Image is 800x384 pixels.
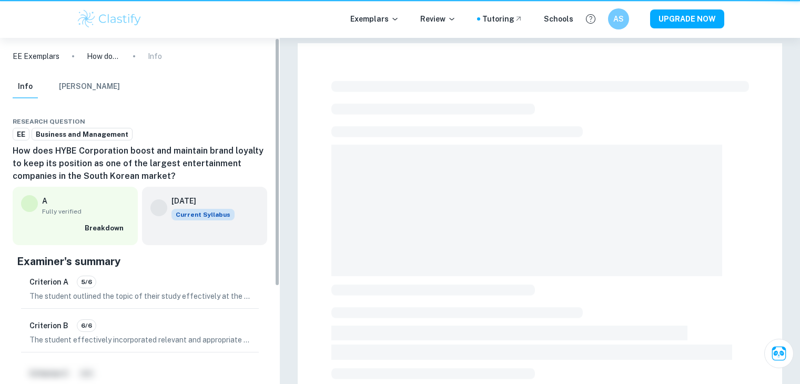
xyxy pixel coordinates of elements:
button: Breakdown [82,220,129,236]
button: AS [608,8,629,29]
a: EE [13,128,29,141]
p: The student outlined the topic of their study effectively at the beginning of the essay, clearly ... [29,290,250,302]
img: Clastify logo [76,8,143,29]
p: Info [148,50,162,62]
h6: AS [612,13,624,25]
span: Research question [13,117,85,126]
h6: Criterion A [29,276,68,288]
a: Business and Management [32,128,133,141]
span: EE [13,129,29,140]
button: Help and Feedback [582,10,600,28]
span: Business and Management [32,129,132,140]
span: 6/6 [77,321,96,330]
a: EE Exemplars [13,50,59,62]
p: How does HYBE Corporation boost and maintain brand loyalty to keep its position as one of the lar... [87,50,120,62]
p: A [42,195,47,207]
div: This exemplar is based on the current syllabus. Feel free to refer to it for inspiration/ideas wh... [171,209,235,220]
button: Info [13,75,38,98]
div: Bookmark [248,115,257,128]
a: Schools [544,13,573,25]
div: Share [227,115,236,128]
h5: Examiner's summary [17,254,263,269]
h6: How does HYBE Corporation boost and maintain brand loyalty to keep its position as one of the lar... [13,145,267,183]
p: Review [420,13,456,25]
button: [PERSON_NAME] [59,75,120,98]
p: Exemplars [350,13,399,25]
p: The student effectively incorporated relevant and appropriate source material throughout the essa... [29,334,250,346]
button: Ask Clai [764,339,794,368]
span: 5/6 [77,277,96,287]
button: UPGRADE NOW [650,9,724,28]
span: Current Syllabus [171,209,235,220]
a: Tutoring [482,13,523,25]
h6: Criterion B [29,320,68,331]
span: Fully verified [42,207,129,216]
div: Report issue [259,115,267,128]
div: Download [238,115,246,128]
h6: [DATE] [171,195,226,207]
